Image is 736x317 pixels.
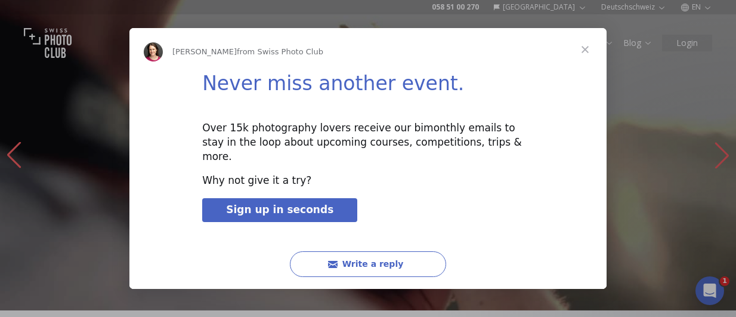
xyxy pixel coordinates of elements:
[202,121,534,164] div: Over 15k photography lovers receive our bimonthly emails to stay in the loop about upcoming cours...
[290,251,446,277] button: Write a reply
[237,47,323,56] span: from Swiss Photo Club
[172,47,237,56] span: [PERSON_NAME]
[202,198,357,222] a: Sign up in seconds
[202,72,534,103] h1: Never miss another event.
[144,42,163,61] img: Profile image for Joan
[202,174,534,188] div: Why not give it a try?
[564,28,607,71] span: Close
[226,204,333,216] span: Sign up in seconds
